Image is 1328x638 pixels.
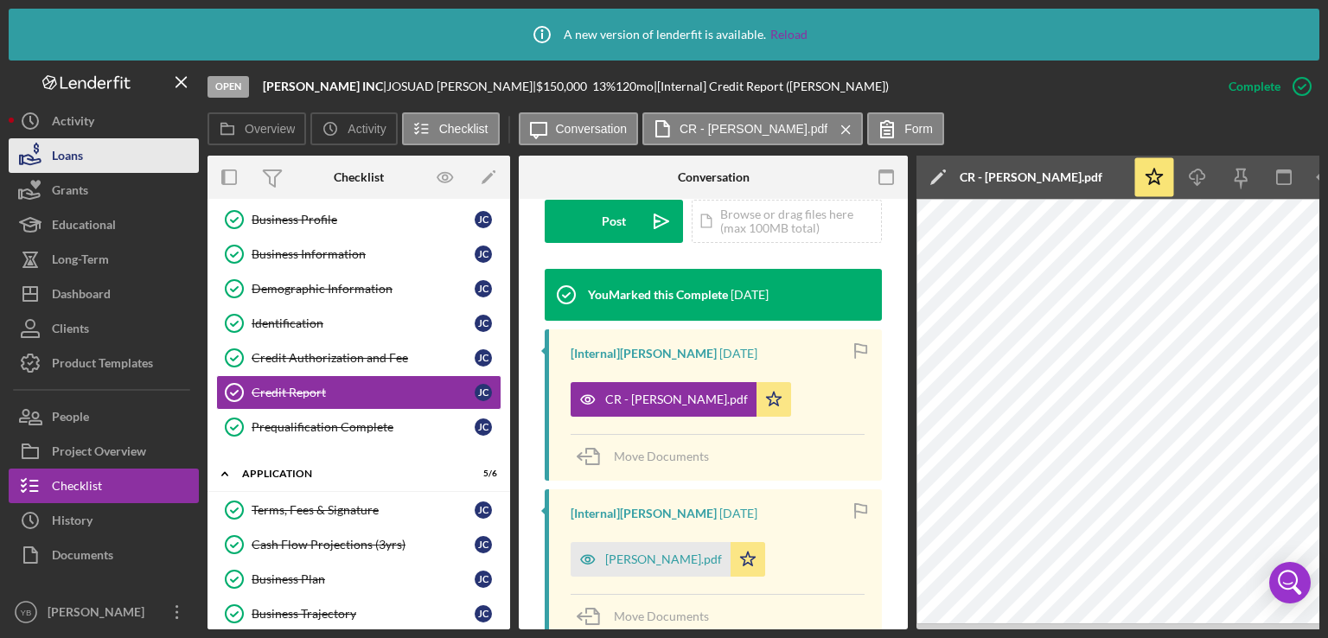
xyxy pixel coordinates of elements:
[252,503,475,517] div: Terms, Fees & Signature
[245,122,295,136] label: Overview
[719,507,757,520] time: 2025-08-20 16:54
[616,80,654,93] div: 120 mo
[614,449,709,463] span: Move Documents
[719,347,757,360] time: 2025-08-20 16:54
[571,507,717,520] div: [Internal] [PERSON_NAME]
[348,122,386,136] label: Activity
[21,608,32,617] text: YB
[475,536,492,553] div: J C
[52,538,113,577] div: Documents
[242,469,454,479] div: Application
[602,200,626,243] div: Post
[43,595,156,634] div: [PERSON_NAME]
[1269,562,1311,603] div: Open Intercom Messenger
[9,242,199,277] button: Long-Term
[207,112,306,145] button: Overview
[475,418,492,436] div: J C
[252,572,475,586] div: Business Plan
[9,311,199,346] button: Clients
[216,527,501,562] a: Cash Flow Projections (3yrs)JC
[571,435,726,478] button: Move Documents
[466,469,497,479] div: 5 / 6
[52,346,153,385] div: Product Templates
[9,277,199,311] button: Dashboard
[52,311,89,350] div: Clients
[9,104,199,138] button: Activity
[556,122,628,136] label: Conversation
[216,493,501,527] a: Terms, Fees & SignatureJC
[475,605,492,622] div: J C
[867,112,944,145] button: Form
[536,79,587,93] span: $150,000
[263,79,383,93] b: [PERSON_NAME] INC
[520,13,808,56] div: A new version of lenderfit is available.
[678,170,750,184] div: Conversation
[588,288,728,302] div: You Marked this Complete
[334,170,384,184] div: Checklist
[519,112,639,145] button: Conversation
[9,173,199,207] button: Grants
[216,306,501,341] a: IdentificationJC
[9,399,199,434] button: People
[386,80,536,93] div: JOSUAD [PERSON_NAME] |
[9,346,199,380] button: Product Templates
[439,122,488,136] label: Checklist
[252,538,475,552] div: Cash Flow Projections (3yrs)
[9,434,199,469] a: Project Overview
[252,247,475,261] div: Business Information
[216,341,501,375] a: Credit Authorization and FeeJC
[731,288,769,302] time: 2025-08-20 16:56
[770,28,808,41] a: Reload
[252,316,475,330] div: Identification
[52,399,89,438] div: People
[9,538,199,572] button: Documents
[614,609,709,623] span: Move Documents
[475,315,492,332] div: J C
[475,246,492,263] div: J C
[52,434,146,473] div: Project Overview
[475,349,492,367] div: J C
[216,237,501,271] a: Business InformationJC
[1211,69,1319,104] button: Complete
[252,607,475,621] div: Business Trajectory
[1229,69,1280,104] div: Complete
[545,200,683,243] button: Post
[475,280,492,297] div: J C
[605,552,722,566] div: [PERSON_NAME].pdf
[216,597,501,631] a: Business TrajectoryJC
[252,213,475,226] div: Business Profile
[592,80,616,93] div: 13 %
[9,207,199,242] button: Educational
[216,562,501,597] a: Business PlanJC
[9,595,199,629] button: YB[PERSON_NAME]
[263,80,386,93] div: |
[475,501,492,519] div: J C
[52,104,94,143] div: Activity
[9,469,199,503] button: Checklist
[52,173,88,212] div: Grants
[52,138,83,177] div: Loans
[207,76,249,98] div: Open
[252,282,475,296] div: Demographic Information
[216,410,501,444] a: Prequalification CompleteJC
[654,80,889,93] div: | [Internal] Credit Report ([PERSON_NAME])
[216,375,501,410] a: Credit ReportJC
[571,542,765,577] button: [PERSON_NAME].pdf
[680,122,827,136] label: CR - [PERSON_NAME].pdf
[9,138,199,173] button: Loans
[571,382,791,417] button: CR - [PERSON_NAME].pdf
[960,170,1102,184] div: CR - [PERSON_NAME].pdf
[571,595,726,638] button: Move Documents
[252,420,475,434] div: Prequalification Complete
[216,271,501,306] a: Demographic InformationJC
[252,351,475,365] div: Credit Authorization and Fee
[475,571,492,588] div: J C
[642,112,863,145] button: CR - [PERSON_NAME].pdf
[252,386,475,399] div: Credit Report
